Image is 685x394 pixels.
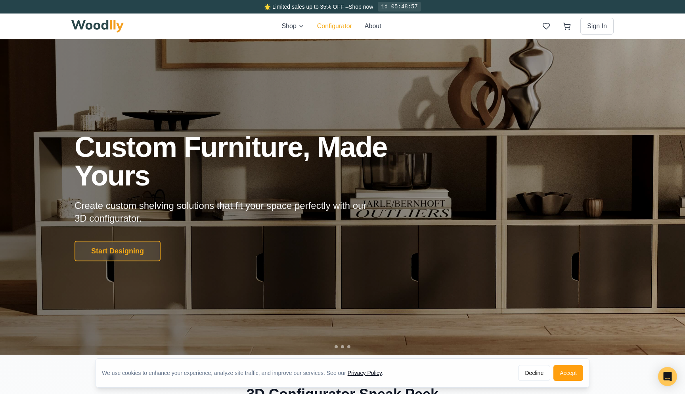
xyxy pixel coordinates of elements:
button: Decline [518,365,550,381]
span: 🌟 Limited sales up to 35% OFF – [264,4,348,10]
button: Shop [281,21,304,31]
h1: Custom Furniture, Made Yours [75,133,430,190]
div: Open Intercom Messenger [658,367,677,386]
button: Start Designing [75,241,161,261]
button: About [365,21,381,31]
button: Sign In [580,18,614,35]
img: Woodlly [71,20,124,33]
a: Shop now [348,4,373,10]
div: We use cookies to enhance your experience, analyze site traffic, and improve our services. See our . [102,369,390,377]
button: Configurator [317,21,352,31]
button: Accept [553,365,583,381]
p: Create custom shelving solutions that fit your space perfectly with our 3D configurator. [75,199,379,225]
div: 1d 05:48:57 [378,2,421,12]
a: Privacy Policy [348,370,382,376]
